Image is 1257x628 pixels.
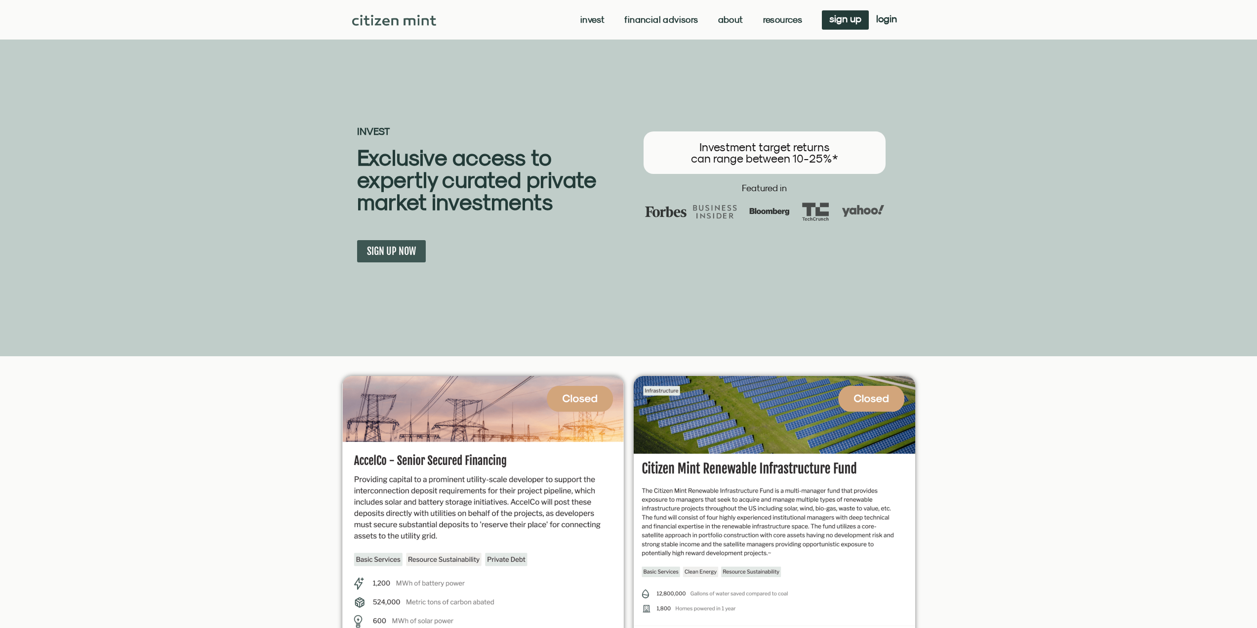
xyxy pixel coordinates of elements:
[624,15,698,25] a: Financial Advisors
[367,245,416,257] span: SIGN UP NOW
[357,144,596,215] b: Exclusive access to expertly curated private market investments
[634,184,895,193] h2: Featured in
[352,15,437,26] img: Citizen Mint
[822,10,869,30] a: sign up
[718,15,743,25] a: About
[580,15,605,25] a: Invest
[829,15,861,22] span: sign up
[876,15,897,22] span: login
[357,126,629,136] h2: INVEST
[763,15,803,25] a: Resources
[357,240,426,262] a: SIGN UP NOW
[653,141,876,164] h3: Investment target returns can range between 10-25%*
[580,15,802,25] nav: Menu
[869,10,904,30] a: login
